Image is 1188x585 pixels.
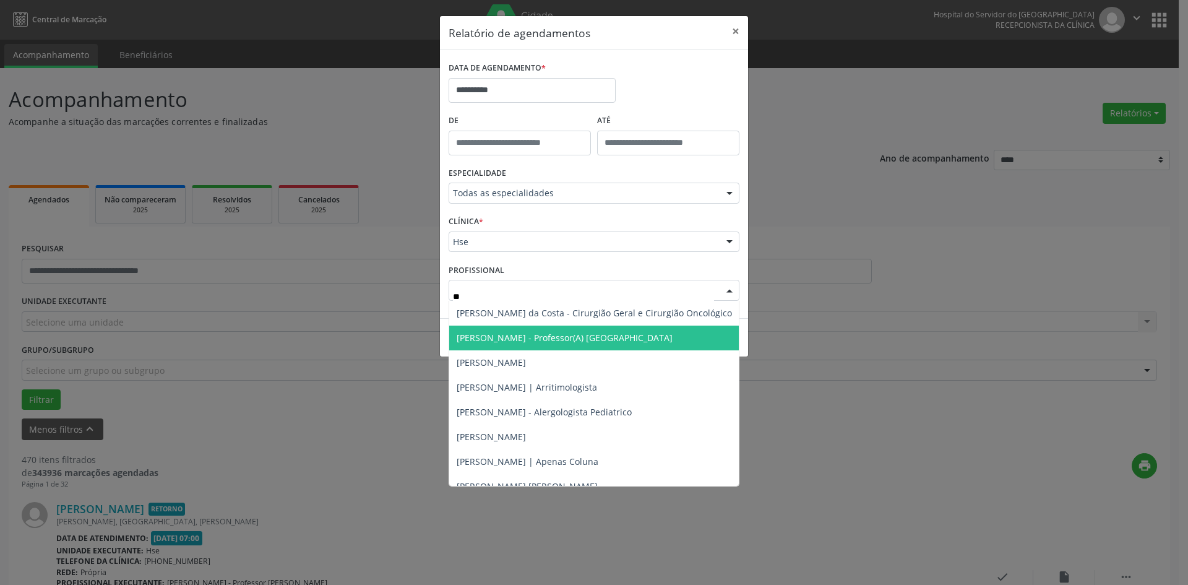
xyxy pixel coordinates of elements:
[457,332,673,344] span: [PERSON_NAME] - Professor(A) [GEOGRAPHIC_DATA]
[457,480,598,492] span: [PERSON_NAME] [PERSON_NAME]
[449,261,504,280] label: PROFISSIONAL
[453,236,714,248] span: Hse
[449,111,591,131] label: De
[723,16,748,46] button: Close
[457,381,597,393] span: [PERSON_NAME] | Arritimologista
[449,59,546,78] label: DATA DE AGENDAMENTO
[449,212,483,232] label: CLÍNICA
[457,406,632,418] span: [PERSON_NAME] - Alergologista Pediatrico
[453,187,714,199] span: Todas as especialidades
[449,25,590,41] h5: Relatório de agendamentos
[457,456,598,467] span: [PERSON_NAME] | Apenas Coluna
[449,164,506,183] label: ESPECIALIDADE
[457,307,732,319] span: [PERSON_NAME] da Costa - Cirurgião Geral e Cirurgião Oncológico
[457,357,526,368] span: [PERSON_NAME]
[597,111,739,131] label: ATÉ
[457,431,526,443] span: [PERSON_NAME]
